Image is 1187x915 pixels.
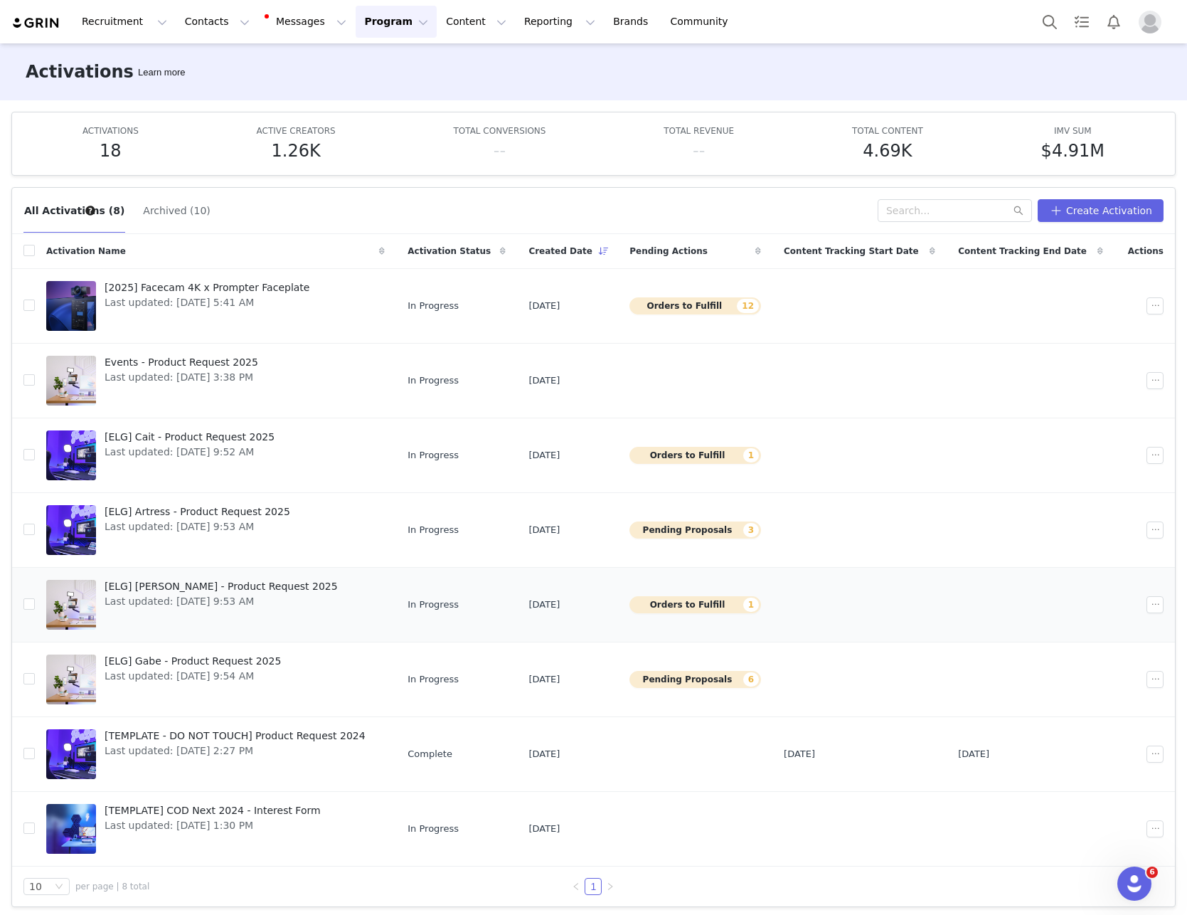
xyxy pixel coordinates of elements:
[852,126,923,136] span: TOTAL CONTENT
[105,355,258,370] span: Events - Product Request 2025
[1114,236,1175,266] div: Actions
[784,747,815,761] span: [DATE]
[105,803,321,818] span: [TEMPLATE] COD Next 2024 - Interest Form
[863,138,912,164] h5: 4.69K
[528,822,560,836] span: [DATE]
[26,59,134,85] h3: Activations
[408,598,459,612] span: In Progress
[1139,11,1161,33] img: placeholder-profile.jpg
[1038,199,1164,222] button: Create Activation
[105,280,309,295] span: [2025] Facecam 4K x Prompter Faceplate
[1066,6,1097,38] a: Tasks
[568,878,585,895] li: Previous Page
[958,747,989,761] span: [DATE]
[408,245,491,258] span: Activation Status
[784,245,919,258] span: Content Tracking Start Date
[84,204,97,217] div: Tooltip anchor
[453,126,545,136] span: TOTAL CONVERSIONS
[528,245,592,258] span: Created Date
[55,882,63,892] i: icon: down
[75,880,149,893] span: per page | 8 total
[46,502,385,559] a: [ELG] Artress - Product Request 2025Last updated: [DATE] 9:53 AM
[629,245,708,258] span: Pending Actions
[46,651,385,708] a: [ELG] Gabe - Product Request 2025Last updated: [DATE] 9:54 AM
[408,299,459,313] span: In Progress
[105,504,290,519] span: [ELG] Artress - Product Request 2025
[272,138,321,164] h5: 1.26K
[528,448,560,462] span: [DATE]
[585,879,601,894] a: 1
[1054,126,1092,136] span: IMV SUM
[408,448,459,462] span: In Progress
[11,16,61,30] img: grin logo
[528,374,560,388] span: [DATE]
[408,822,459,836] span: In Progress
[105,654,281,669] span: [ELG] Gabe - Product Request 2025
[528,598,560,612] span: [DATE]
[629,447,761,464] button: Orders to Fulfill1
[528,672,560,687] span: [DATE]
[878,199,1032,222] input: Search...
[105,519,290,534] span: Last updated: [DATE] 9:53 AM
[629,596,761,613] button: Orders to Fulfill1
[516,6,604,38] button: Reporting
[105,818,321,833] span: Last updated: [DATE] 1:30 PM
[73,6,176,38] button: Recruitment
[259,6,355,38] button: Messages
[46,427,385,484] a: [ELG] Cait - Product Request 2025Last updated: [DATE] 9:52 AM
[629,522,761,539] button: Pending Proposals3
[105,729,366,744] span: [TEMPLATE - DO NOT TOUCH] Product Request 2024
[46,245,126,258] span: Activation Name
[142,199,211,222] button: Archived (10)
[958,245,1087,258] span: Content Tracking End Date
[100,138,122,164] h5: 18
[408,747,452,761] span: Complete
[46,726,385,783] a: [TEMPLATE - DO NOT TOUCH] Product Request 2024Last updated: [DATE] 2:27 PM
[602,878,619,895] li: Next Page
[408,374,459,388] span: In Progress
[1117,867,1151,901] iframe: Intercom live chat
[105,445,275,460] span: Last updated: [DATE] 9:52 AM
[693,138,705,164] h5: --
[1041,138,1105,164] h5: $4.91M
[528,523,560,537] span: [DATE]
[408,672,459,687] span: In Progress
[585,878,602,895] li: 1
[1034,6,1065,38] button: Search
[105,370,258,385] span: Last updated: [DATE] 3:38 PM
[356,6,437,38] button: Program
[105,295,309,310] span: Last updated: [DATE] 5:41 AM
[662,6,743,38] a: Community
[257,126,336,136] span: ACTIVE CREATORS
[29,879,42,894] div: 10
[176,6,258,38] button: Contacts
[23,199,125,222] button: All Activations (8)
[105,669,281,684] span: Last updated: [DATE] 9:54 AM
[105,579,338,594] span: [ELG] [PERSON_NAME] - Product Request 2025
[664,126,734,136] span: TOTAL REVENUE
[46,352,385,409] a: Events - Product Request 2025Last updated: [DATE] 3:38 PM
[46,277,385,334] a: [2025] Facecam 4K x Prompter FaceplateLast updated: [DATE] 5:41 AM
[629,671,761,688] button: Pending Proposals6
[105,430,275,445] span: [ELG] Cait - Product Request 2025
[1013,206,1023,216] i: icon: search
[82,126,139,136] span: ACTIVATIONS
[105,594,338,609] span: Last updated: [DATE] 9:53 AM
[629,297,761,314] button: Orders to Fulfill12
[105,744,366,758] span: Last updated: [DATE] 2:27 PM
[46,800,385,857] a: [TEMPLATE] COD Next 2024 - Interest FormLast updated: [DATE] 1:30 PM
[528,299,560,313] span: [DATE]
[1130,11,1176,33] button: Profile
[408,523,459,537] span: In Progress
[494,138,506,164] h5: --
[605,6,661,38] a: Brands
[606,882,614,891] i: icon: right
[46,576,385,633] a: [ELG] [PERSON_NAME] - Product Request 2025Last updated: [DATE] 9:53 AM
[572,882,580,891] i: icon: left
[528,747,560,761] span: [DATE]
[1146,867,1158,878] span: 6
[1098,6,1129,38] button: Notifications
[437,6,515,38] button: Content
[135,65,188,80] div: Tooltip anchor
